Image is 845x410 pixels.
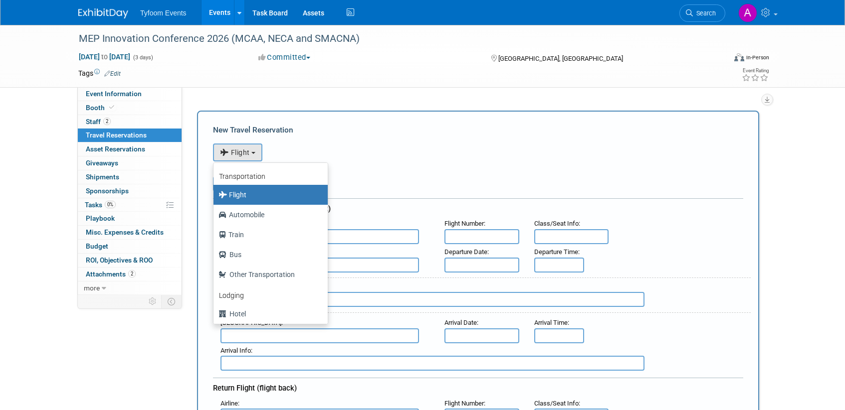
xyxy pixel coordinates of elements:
[86,214,115,222] span: Playbook
[78,101,182,115] a: Booth
[144,295,162,308] td: Personalize Event Tab Strip
[162,295,182,308] td: Toggle Event Tabs
[78,8,128,18] img: ExhibitDay
[213,384,297,393] span: Return Flight (flight back)
[132,54,153,61] span: (3 days)
[86,145,145,153] span: Asset Reservations
[219,172,265,180] b: Transportation
[140,9,187,17] span: Tyfoom Events
[109,105,114,110] i: Booth reservation complete
[693,9,716,17] span: Search
[85,201,116,209] span: Tasks
[75,30,710,48] div: MEP Innovation Conference 2026 (MCAA, NECA and SMACNA)
[220,347,251,354] span: Arrival Info
[86,256,153,264] span: ROI, Objectives & ROO
[104,70,121,77] a: Edit
[444,400,485,407] small: :
[78,240,182,253] a: Budget
[534,319,568,326] span: Arrival Time
[86,90,142,98] span: Event Information
[78,254,182,267] a: ROI, Objectives & ROO
[78,170,182,184] a: Shipments
[78,142,182,156] a: Asset Reservations
[86,131,147,139] span: Travel Reservations
[666,52,769,67] div: Event Format
[218,306,318,322] label: Hotel
[78,212,182,225] a: Playbook
[78,87,182,101] a: Event Information
[444,319,478,326] small: :
[78,268,182,281] a: Attachments2
[444,220,485,227] small: :
[218,247,318,263] label: Bus
[86,159,118,167] span: Giveaways
[213,284,328,304] a: Lodging
[534,319,569,326] small: :
[78,281,182,295] a: more
[444,248,489,256] small: :
[498,55,623,62] span: [GEOGRAPHIC_DATA], [GEOGRAPHIC_DATA]
[78,156,182,170] a: Giveaways
[213,125,743,136] div: New Travel Reservation
[78,184,182,198] a: Sponsorships
[78,115,182,129] a: Staff2
[105,201,116,208] span: 0%
[78,129,182,142] a: Travel Reservations
[220,148,250,156] span: Flight
[218,227,318,243] label: Train
[444,248,487,256] span: Departure Date
[78,68,121,78] td: Tags
[534,248,580,256] small: :
[679,4,725,22] a: Search
[100,53,109,61] span: to
[534,220,580,227] small: :
[220,400,238,407] span: Airline
[444,319,477,326] span: Arrival Date
[86,228,164,236] span: Misc. Expenses & Credits
[255,52,314,63] button: Committed
[746,54,769,61] div: In-Person
[444,220,484,227] span: Flight Number
[220,347,252,354] small: :
[534,400,579,407] span: Class/Seat Info
[86,173,119,181] span: Shipments
[218,187,318,203] label: Flight
[78,226,182,239] a: Misc. Expenses & Credits
[86,118,111,126] span: Staff
[128,270,136,277] span: 2
[534,400,580,407] small: :
[213,161,743,176] div: Booking Confirmation Number:
[213,143,262,161] button: Flight
[742,68,769,73] div: Event Rating
[220,400,239,407] small: :
[213,165,328,185] a: Transportation
[734,53,744,61] img: Format-Inperson.png
[218,207,318,223] label: Automobile
[86,242,108,250] span: Budget
[219,291,244,299] b: Lodging
[84,284,100,292] span: more
[86,270,136,278] span: Attachments
[534,248,578,256] span: Departure Time
[86,104,116,112] span: Booth
[444,400,484,407] span: Flight Number
[78,52,131,61] span: [DATE] [DATE]
[103,118,111,125] span: 2
[534,220,579,227] span: Class/Seat Info
[218,267,318,282] label: Other Transportation
[738,3,757,22] img: Angie Nichols
[86,187,129,195] span: Sponsorships
[5,4,516,14] body: Rich Text Area. Press ALT-0 for help.
[78,198,182,212] a: Tasks0%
